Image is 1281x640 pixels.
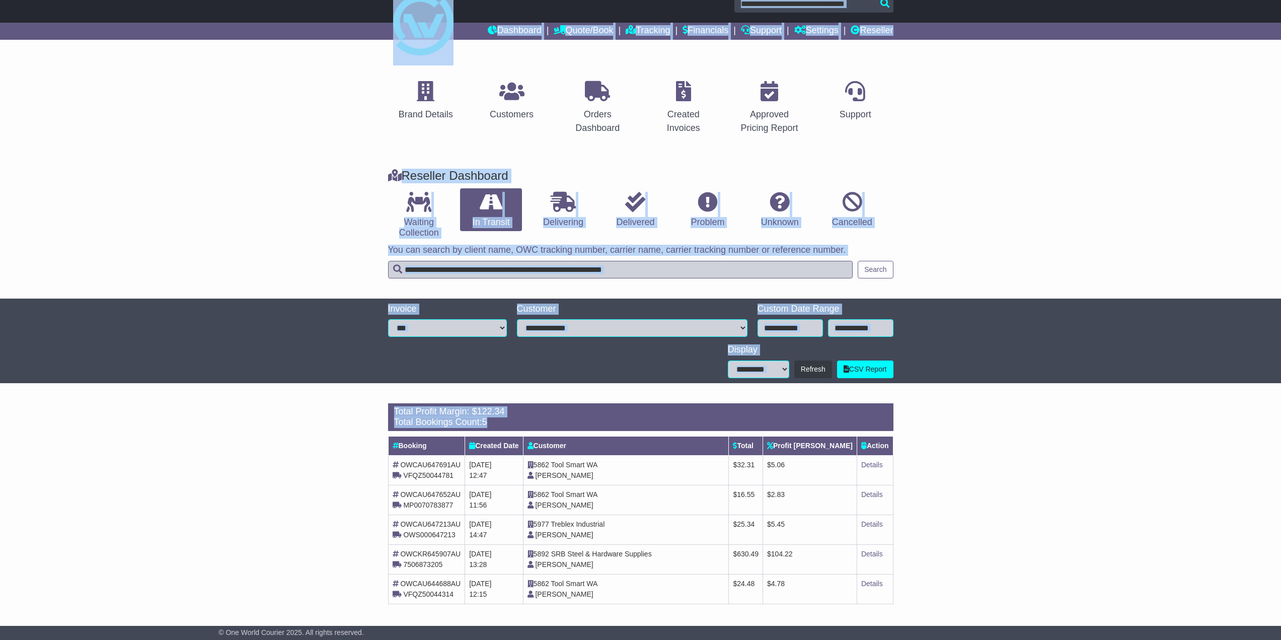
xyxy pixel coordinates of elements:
[763,515,857,544] td: $
[403,501,453,509] span: MP0070783877
[469,580,491,588] span: [DATE]
[477,406,505,416] span: 122.34
[737,461,755,469] span: 32.31
[400,490,461,499] span: OWCAU647652AU
[728,344,893,355] div: Display
[483,78,540,125] a: Customers
[858,261,893,278] button: Search
[771,461,785,469] span: 5.06
[469,501,487,509] span: 11:56
[771,520,785,528] span: 5.45
[837,361,893,378] a: CSV Report
[763,455,857,485] td: $
[551,580,597,588] span: Tool Smart WA
[763,485,857,515] td: $
[683,23,728,40] a: Financials
[731,78,807,138] a: Approved Pricing Report
[403,531,456,539] span: OWS000647213
[482,417,487,427] span: 5
[400,550,461,558] span: OWCKR645907AU
[554,23,613,40] a: Quote/Book
[741,23,782,40] a: Support
[551,490,597,499] span: Tool Smart WA
[534,550,549,558] span: 5892
[535,501,593,509] span: [PERSON_NAME]
[469,531,487,539] span: 14:47
[626,23,670,40] a: Tracking
[729,455,763,485] td: $
[749,188,811,232] a: Unknown
[861,550,883,558] a: Details
[535,590,593,598] span: [PERSON_NAME]
[566,108,629,135] div: Orders Dashboard
[861,580,883,588] a: Details
[851,23,893,40] a: Reseller
[737,580,755,588] span: 24.48
[729,485,763,515] td: $
[403,560,442,568] span: 7506873205
[535,560,593,568] span: [PERSON_NAME]
[392,78,460,125] a: Brand Details
[771,550,793,558] span: 104.22
[388,245,893,256] p: You can search by client name, OWC tracking number, carrier name, carrier tracking number or refe...
[400,580,461,588] span: OWCAU644688AU
[605,188,666,232] a: Delivered
[490,108,534,121] div: Customers
[737,550,759,558] span: 630.49
[534,580,549,588] span: 5862
[861,461,883,469] a: Details
[469,471,487,479] span: 12:47
[763,574,857,604] td: $
[469,461,491,469] span: [DATE]
[403,471,454,479] span: VFQZ50044781
[383,169,898,183] div: Reseller Dashboard
[469,550,491,558] span: [DATE]
[729,436,763,455] th: Total
[532,188,594,232] a: Delivering
[560,78,636,138] a: Orders Dashboard
[469,520,491,528] span: [DATE]
[469,490,491,499] span: [DATE]
[861,520,883,528] a: Details
[488,23,542,40] a: Dashboard
[388,436,465,455] th: Booking
[460,188,522,232] a: In Transit
[771,490,785,499] span: 2.83
[763,544,857,574] td: $
[861,490,883,499] a: Details
[394,417,887,428] div: Total Bookings Count:
[218,628,364,636] span: © One World Courier 2025. All rights reserved.
[729,544,763,574] td: $
[551,520,605,528] span: Treblex Industrial
[729,515,763,544] td: $
[833,78,878,125] a: Support
[840,108,871,121] div: Support
[737,490,755,499] span: 16.55
[394,406,887,417] div: Total Profit Margin: $
[400,461,461,469] span: OWCAU647691AU
[403,590,454,598] span: VFQZ50044314
[551,461,597,469] span: Tool Smart WA
[517,304,747,315] div: Customer
[534,520,549,528] span: 5977
[551,550,652,558] span: SRB Steel & Hardware Supplies
[857,436,893,455] th: Action
[523,436,729,455] th: Customer
[399,108,453,121] div: Brand Details
[534,461,549,469] span: 5862
[763,436,857,455] th: Profit [PERSON_NAME]
[388,304,507,315] div: Invoice
[821,188,883,232] a: Cancelled
[388,188,450,242] a: Waiting Collection
[794,361,832,378] button: Refresh
[469,560,487,568] span: 13:28
[534,490,549,499] span: 5862
[758,304,893,315] div: Custom Date Range
[794,23,839,40] a: Settings
[737,520,755,528] span: 25.34
[469,590,487,598] span: 12:15
[729,574,763,604] td: $
[465,436,523,455] th: Created Date
[738,108,801,135] div: Approved Pricing Report
[646,78,722,138] a: Created Invoices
